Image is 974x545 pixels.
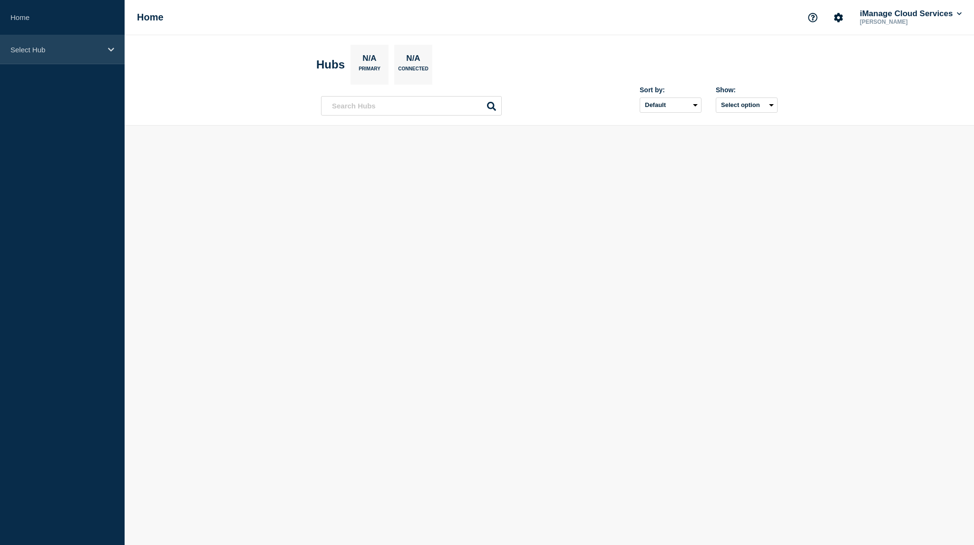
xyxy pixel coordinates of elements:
[10,46,102,54] p: Select Hub
[137,12,164,23] h1: Home
[716,97,778,113] button: Select option
[398,66,428,76] p: Connected
[716,86,778,94] div: Show:
[858,19,957,25] p: [PERSON_NAME]
[359,54,380,66] p: N/A
[403,54,424,66] p: N/A
[828,8,848,28] button: Account settings
[640,86,701,94] div: Sort by:
[858,9,964,19] button: iManage Cloud Services
[640,97,701,113] select: Sort by
[321,96,502,116] input: Search Hubs
[316,58,345,71] h2: Hubs
[803,8,823,28] button: Support
[359,66,380,76] p: Primary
